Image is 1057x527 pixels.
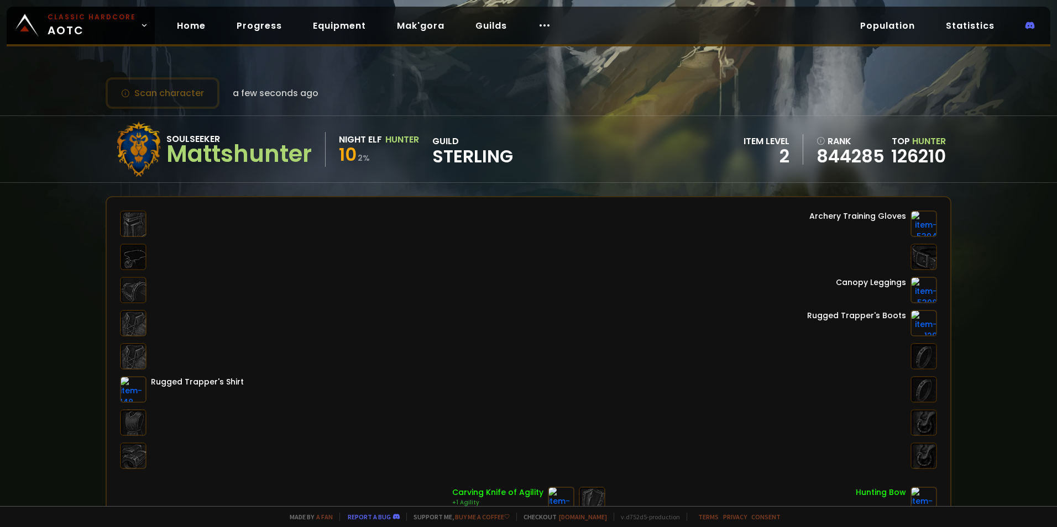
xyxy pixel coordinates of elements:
[283,513,333,521] span: Made by
[516,513,607,521] span: Checkout
[406,513,510,521] span: Support me,
[432,134,513,165] div: guild
[836,277,906,288] div: Canopy Leggings
[316,513,333,521] a: a fan
[388,14,453,37] a: Mak'gora
[807,310,906,322] div: Rugged Trapper's Boots
[911,487,937,513] img: item-8180
[891,134,946,148] div: Top
[723,513,747,521] a: Privacy
[817,148,885,165] a: 844285
[452,498,543,507] div: +1 Agility
[452,487,543,498] div: Carving Knife of Agility
[7,7,155,44] a: Classic HardcoreAOTC
[304,14,375,37] a: Equipment
[432,148,513,165] span: Sterling
[744,148,789,165] div: 2
[548,487,574,513] img: item-2140
[912,135,946,147] span: Hunter
[48,12,136,22] small: Classic Hardcore
[385,133,419,146] div: Hunter
[911,210,937,237] img: item-5394
[751,513,781,521] a: Consent
[168,14,214,37] a: Home
[120,376,146,403] img: item-148
[339,133,382,146] div: Night Elf
[698,513,719,521] a: Terms
[817,134,885,148] div: rank
[358,152,370,164] small: 2 %
[809,210,906,222] div: Archery Training Gloves
[228,14,291,37] a: Progress
[891,144,946,168] a: 126210
[455,513,510,521] a: Buy me a coffee
[911,310,937,336] img: item-129
[233,86,318,100] span: a few seconds ago
[851,14,924,37] a: Population
[106,77,219,109] button: Scan character
[467,14,516,37] a: Guilds
[937,14,1003,37] a: Statistics
[856,487,906,498] div: Hunting Bow
[614,513,680,521] span: v. d752d5 - production
[744,134,789,148] div: item level
[559,513,607,521] a: [DOMAIN_NAME]
[166,132,312,146] div: Soulseeker
[339,142,357,167] span: 10
[48,12,136,39] span: AOTC
[166,146,312,162] div: Mattshunter
[911,277,937,303] img: item-5398
[151,376,244,388] div: Rugged Trapper's Shirt
[348,513,391,521] a: Report a bug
